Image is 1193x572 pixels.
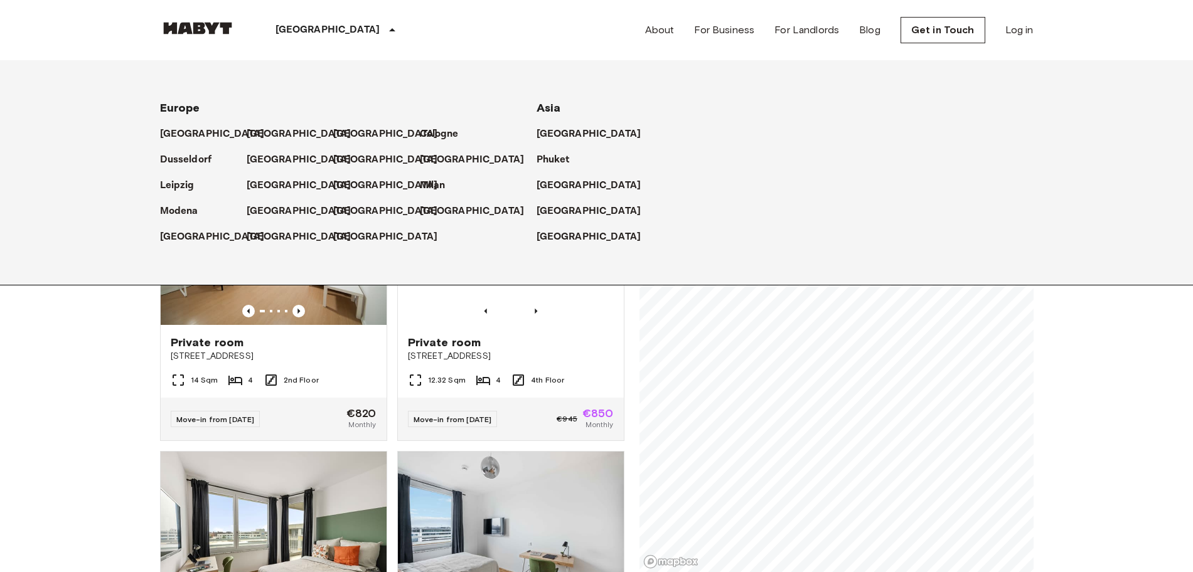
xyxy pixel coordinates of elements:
[247,178,364,193] a: [GEOGRAPHIC_DATA]
[420,178,446,193] p: Milan
[160,101,200,115] span: Europe
[160,22,235,34] img: Habyt
[408,335,481,350] span: Private room
[160,127,277,142] a: [GEOGRAPHIC_DATA]
[333,230,438,245] p: [GEOGRAPHIC_DATA]
[537,127,641,142] p: [GEOGRAPHIC_DATA]
[537,178,654,193] a: [GEOGRAPHIC_DATA]
[247,204,351,219] p: [GEOGRAPHIC_DATA]
[333,178,451,193] a: [GEOGRAPHIC_DATA]
[276,23,380,38] p: [GEOGRAPHIC_DATA]
[346,408,377,419] span: €820
[160,174,387,441] a: Marketing picture of unit DE-02-020-04MPrevious imagePrevious imagePrivate room[STREET_ADDRESS]14...
[694,23,754,38] a: For Business
[160,230,265,245] p: [GEOGRAPHIC_DATA]
[537,230,654,245] a: [GEOGRAPHIC_DATA]
[247,127,364,142] a: [GEOGRAPHIC_DATA]
[333,204,451,219] a: [GEOGRAPHIC_DATA]
[160,230,277,245] a: [GEOGRAPHIC_DATA]
[774,23,839,38] a: For Landlords
[248,374,253,386] span: 4
[420,178,458,193] a: Milan
[333,152,451,167] a: [GEOGRAPHIC_DATA]
[176,415,255,424] span: Move-in from [DATE]
[284,374,319,386] span: 2nd Floor
[247,152,364,167] a: [GEOGRAPHIC_DATA]
[247,230,351,245] p: [GEOGRAPHIC_DATA]
[247,127,351,142] p: [GEOGRAPHIC_DATA]
[333,127,438,142] p: [GEOGRAPHIC_DATA]
[531,374,564,386] span: 4th Floor
[414,415,492,424] span: Move-in from [DATE]
[537,204,641,219] p: [GEOGRAPHIC_DATA]
[420,152,537,167] a: [GEOGRAPHIC_DATA]
[420,204,525,219] p: [GEOGRAPHIC_DATA]
[537,127,654,142] a: [GEOGRAPHIC_DATA]
[191,374,218,386] span: 14 Sqm
[859,23,880,38] a: Blog
[586,419,613,430] span: Monthly
[530,305,542,317] button: Previous image
[171,335,244,350] span: Private room
[242,305,255,317] button: Previous image
[428,374,466,386] span: 12.32 Sqm
[160,178,195,193] p: Leipzig
[496,374,501,386] span: 4
[333,230,451,245] a: [GEOGRAPHIC_DATA]
[247,178,351,193] p: [GEOGRAPHIC_DATA]
[160,204,211,219] a: Modena
[537,230,641,245] p: [GEOGRAPHIC_DATA]
[1005,23,1034,38] a: Log in
[292,305,305,317] button: Previous image
[333,204,438,219] p: [GEOGRAPHIC_DATA]
[420,127,459,142] p: Cologne
[408,350,614,363] span: [STREET_ADDRESS]
[247,152,351,167] p: [GEOGRAPHIC_DATA]
[247,204,364,219] a: [GEOGRAPHIC_DATA]
[537,178,641,193] p: [GEOGRAPHIC_DATA]
[171,350,377,363] span: [STREET_ADDRESS]
[247,230,364,245] a: [GEOGRAPHIC_DATA]
[645,23,675,38] a: About
[537,152,570,167] p: Phuket
[333,152,438,167] p: [GEOGRAPHIC_DATA]
[479,305,492,317] button: Previous image
[420,204,537,219] a: [GEOGRAPHIC_DATA]
[160,178,207,193] a: Leipzig
[901,17,985,43] a: Get in Touch
[160,152,212,167] p: Dusseldorf
[160,152,225,167] a: Dusseldorf
[537,204,654,219] a: [GEOGRAPHIC_DATA]
[537,101,561,115] span: Asia
[397,174,624,441] a: Marketing picture of unit DE-02-022-003-03HFPrevious imagePrevious imagePrivate room[STREET_ADDRE...
[537,152,582,167] a: Phuket
[160,204,198,219] p: Modena
[160,127,265,142] p: [GEOGRAPHIC_DATA]
[420,127,471,142] a: Cologne
[333,127,451,142] a: [GEOGRAPHIC_DATA]
[557,413,577,425] span: €945
[643,554,698,569] a: Mapbox logo
[333,178,438,193] p: [GEOGRAPHIC_DATA]
[582,408,614,419] span: €850
[348,419,376,430] span: Monthly
[420,152,525,167] p: [GEOGRAPHIC_DATA]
